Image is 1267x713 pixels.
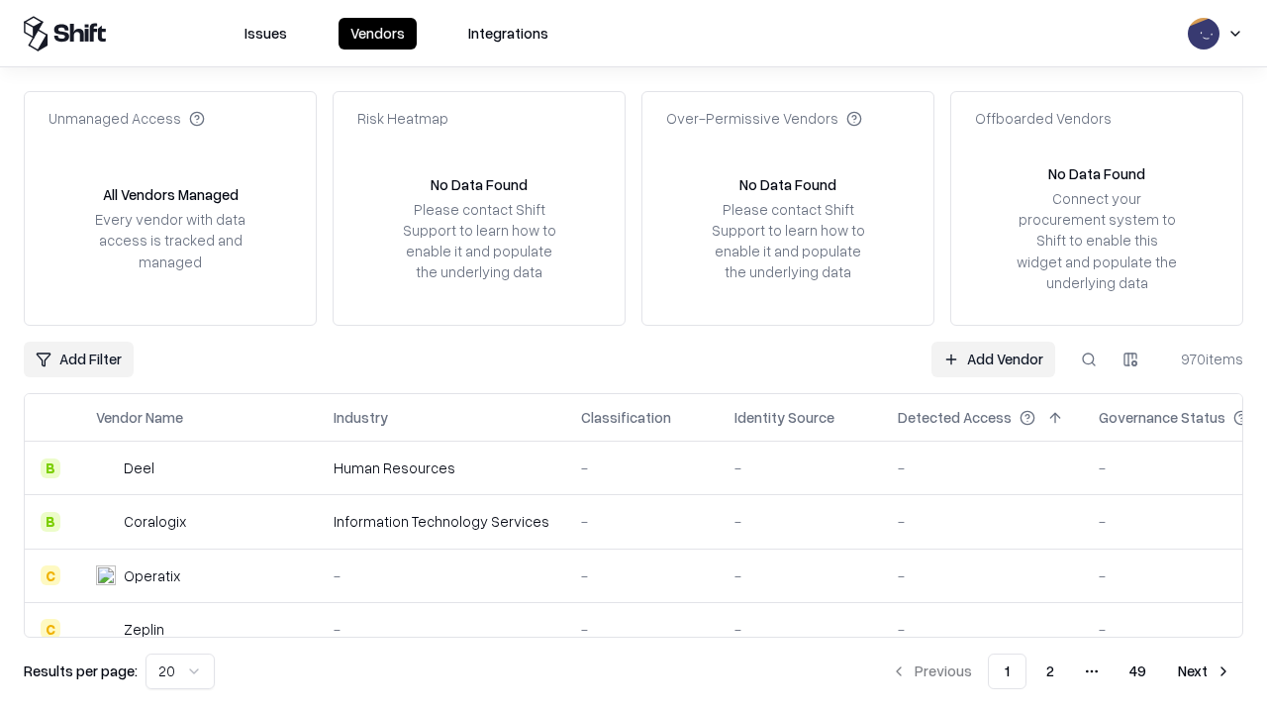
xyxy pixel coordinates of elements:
div: Identity Source [734,407,834,428]
img: Deel [96,458,116,478]
a: Add Vendor [931,342,1055,377]
nav: pagination [879,654,1243,689]
div: Detected Access [898,407,1012,428]
button: Next [1166,654,1243,689]
div: - [581,565,703,586]
div: Operatix [124,565,180,586]
button: 49 [1114,654,1162,689]
div: - [734,619,866,640]
div: - [581,619,703,640]
div: - [734,511,866,532]
div: Coralogix [124,511,186,532]
div: B [41,458,60,478]
div: No Data Found [739,174,836,195]
img: Zeplin [96,619,116,639]
div: Deel [124,458,154,478]
button: Add Filter [24,342,134,377]
img: Coralogix [96,512,116,532]
div: Information Technology Services [334,511,549,532]
div: Industry [334,407,388,428]
button: Issues [233,18,299,50]
div: Offboarded Vendors [975,108,1112,129]
div: - [898,458,1067,478]
div: Unmanaged Access [49,108,205,129]
div: Human Resources [334,458,549,478]
div: No Data Found [1048,163,1145,184]
button: 2 [1030,654,1070,689]
div: Governance Status [1099,407,1225,428]
div: - [898,565,1067,586]
div: - [581,511,703,532]
div: - [734,458,866,478]
div: Every vendor with data access is tracked and managed [88,209,252,271]
div: 970 items [1164,349,1243,369]
div: - [898,511,1067,532]
p: Results per page: [24,661,138,681]
div: Vendor Name [96,407,183,428]
div: Risk Heatmap [357,108,448,129]
div: C [41,619,60,639]
div: Connect your procurement system to Shift to enable this widget and populate the underlying data [1015,188,1179,293]
div: - [734,565,866,586]
div: No Data Found [431,174,528,195]
div: - [898,619,1067,640]
div: Please contact Shift Support to learn how to enable it and populate the underlying data [397,199,561,283]
div: Over-Permissive Vendors [666,108,862,129]
div: B [41,512,60,532]
div: Please contact Shift Support to learn how to enable it and populate the underlying data [706,199,870,283]
button: Vendors [339,18,417,50]
button: 1 [988,654,1026,689]
button: Integrations [456,18,560,50]
div: - [581,458,703,478]
div: - [334,619,549,640]
div: Classification [581,407,671,428]
div: All Vendors Managed [103,184,239,205]
div: Zeplin [124,619,164,640]
div: - [334,565,549,586]
img: Operatix [96,565,116,585]
div: C [41,565,60,585]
